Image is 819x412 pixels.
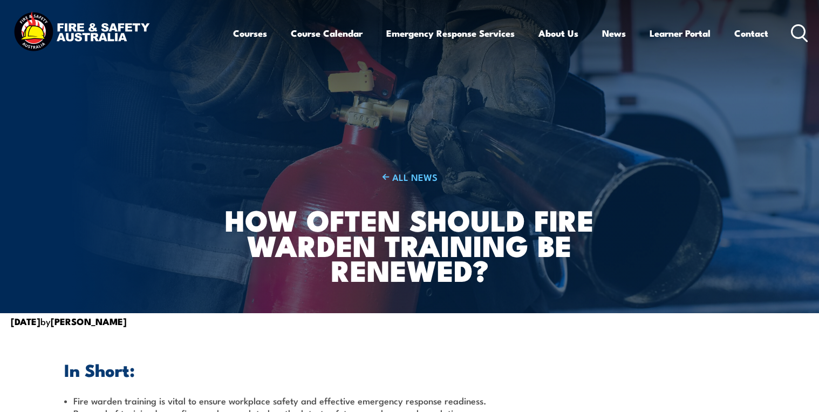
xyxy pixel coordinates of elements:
a: News [602,19,626,48]
a: Learner Portal [650,19,711,48]
strong: [DATE] [11,314,40,328]
span: by [11,314,127,328]
h1: How Often Should Fire Warden Training Be Renewed? [197,207,622,282]
span: Fire warden training is vital to ensure workplace safety and effective emergency response readiness. [73,394,487,407]
a: About Us [538,19,578,48]
strong: [PERSON_NAME] [51,314,127,328]
a: ALL NEWS [197,171,622,183]
a: Course Calendar [291,19,363,48]
span: In Short: [64,356,135,383]
a: Courses [233,19,267,48]
a: Emergency Response Services [386,19,515,48]
a: Contact [734,19,768,48]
